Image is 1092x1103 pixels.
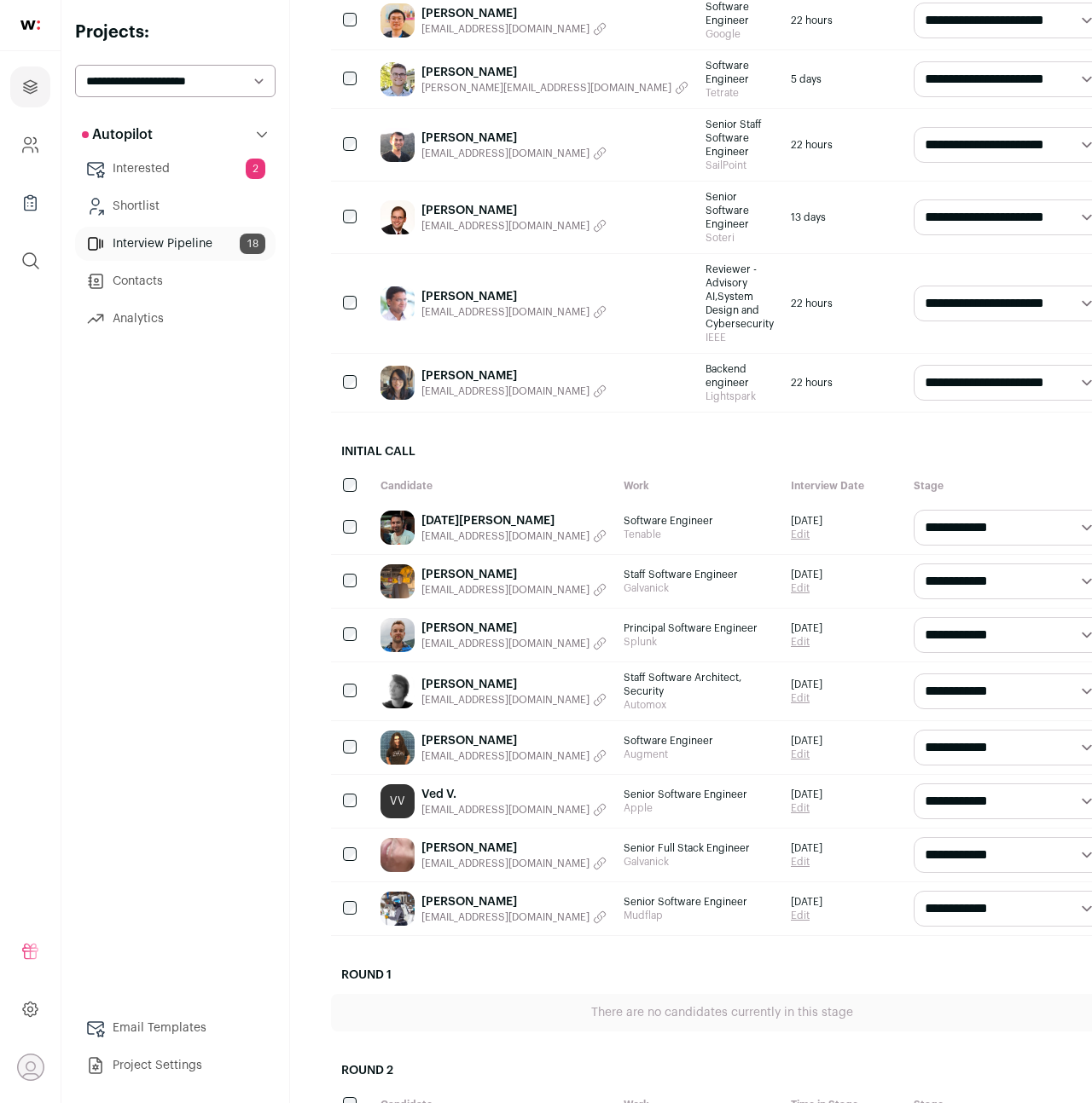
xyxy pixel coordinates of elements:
img: 5aac70fe46ebc709e94c53165929ac0c5e6cff6298a80ac24b651ac97b2c8dad.jpg [380,731,415,765]
a: [PERSON_NAME] [421,893,607,910]
span: Staff Software Architect, Security [624,671,774,698]
img: df7e636de63b72b69a6a313484f2e4c4feeb1d6f087b0f76766f9c5f0007ecbd.jpg [380,564,415,598]
span: SailPoint [706,159,774,172]
button: [EMAIL_ADDRESS][DOMAIN_NAME] [421,583,607,597]
div: 22 hours [782,254,905,353]
span: [EMAIL_ADDRESS][DOMAIN_NAME] [421,147,590,160]
a: Edit [791,635,822,649]
div: Interview Date [782,471,905,501]
a: Edit [791,801,822,815]
span: [EMAIL_ADDRESS][DOMAIN_NAME] [421,219,590,233]
a: Company and ATS Settings [10,124,50,165]
span: Lightspark [706,390,774,403]
button: [EMAIL_ADDRESS][DOMAIN_NAME] [421,857,607,870]
a: Interview Pipeline18 [75,227,276,261]
a: [PERSON_NAME] [421,5,607,22]
button: [EMAIL_ADDRESS][DOMAIN_NAME] [421,693,607,707]
span: [EMAIL_ADDRESS][DOMAIN_NAME] [421,693,590,707]
button: [EMAIL_ADDRESS][DOMAIN_NAME] [421,219,607,233]
span: IEEE [706,331,774,344]
span: Splunk [624,635,774,649]
span: [EMAIL_ADDRESS][DOMAIN_NAME] [421,910,590,924]
span: Tetrate [706,86,774,100]
a: Ved V. [421,786,607,803]
a: Edit [791,855,822,869]
span: Senior Software Engineer [624,788,774,801]
div: Work [615,471,782,501]
a: [PERSON_NAME] [421,620,607,637]
button: Autopilot [75,118,276,152]
span: Principal Software Engineer [624,621,774,635]
span: [DATE] [791,621,822,635]
a: Edit [791,581,822,595]
a: [PERSON_NAME] [421,202,607,219]
h2: Projects: [75,20,276,44]
a: Shortlist [75,189,276,223]
button: [EMAIL_ADDRESS][DOMAIN_NAME] [421,529,607,543]
img: d7a7845d6d993e683ee7d2bc9ddabcaa618680b9aafb1f4fd84f53859f5ef0b4.jpg [380,200,415,234]
span: Galvanick [624,581,774,595]
span: Software Engineer [624,514,774,528]
button: [EMAIL_ADDRESS][DOMAIN_NAME] [421,637,607,650]
span: [DATE] [791,568,822,581]
span: Senior Software Engineer [624,895,774,909]
a: [PERSON_NAME] [421,130,607,147]
span: [PERSON_NAME][EMAIL_ADDRESS][DOMAIN_NAME] [421,81,671,95]
span: [DATE] [791,514,822,528]
span: Apple [624,801,774,815]
img: cba2d4bba47441f580d5b120ecfc0d6233efbb5c11cbf489dc71936d89bca394.jpg [380,366,415,400]
span: Software Engineer [706,59,774,86]
span: Senior Software Engineer [706,190,774,231]
span: Backend engineer [706,362,774,390]
img: wellfound-shorthand-0d5821cbd27db2630d0214b213865d53afaa358527fdda9d0ea32b1df1b89c2c.svg [20,20,40,30]
span: Staff Software Engineer [624,568,774,581]
img: 035d18591233fadd59be686e6dd1b8426f149f11ecd9245d9dc96c4829d7f33c.jpg [380,286,415,321]
img: 203738b9f352df736a92a75cecdccd15678ff15c97abed2cb038a292cfb081a3.jpg [380,618,415,652]
div: 22 hours [782,109,905,181]
span: Tenable [624,528,774,541]
div: 13 days [782,182,905,253]
a: [PERSON_NAME] [421,566,607,583]
a: Analytics [75,302,276,336]
span: [DATE] [791,678,822,691]
p: Autopilot [82,124,153,145]
button: [EMAIL_ADDRESS][DOMAIN_NAME] [421,147,607,160]
img: c5539517f4b3d3d1a0c7096aac02bb945d8b31287edbd8173c16b8b0d29819e4 [380,128,415,162]
span: Mudflap [624,909,774,922]
img: 2a624d3d37efdc3b2d1c62c8bd4ad8dba1e11de6a51cbb73486daa99994b37c8.jpg [380,838,415,872]
button: [EMAIL_ADDRESS][DOMAIN_NAME] [421,384,607,398]
span: 18 [240,234,265,254]
span: [EMAIL_ADDRESS][DOMAIN_NAME] [421,749,590,763]
img: c96de9ef09da8a41f154e02f285efe00ffe7755feb1f621add2dd813edf1d051.jpg [380,674,415,708]
span: [DATE] [791,734,822,748]
span: [DATE] [791,788,822,801]
img: 00c2469c2597efe7aaaf4c11a4249d20e6054080776a25f1b0c96a1b696d5036.jpg [380,892,415,926]
span: [DATE] [791,895,822,909]
a: Projects [10,66,50,107]
a: Email Templates [75,1011,276,1045]
a: Edit [791,909,822,922]
button: [EMAIL_ADDRESS][DOMAIN_NAME] [421,305,607,319]
span: Senior Full Stack Engineer [624,841,774,855]
span: Software Engineer [624,734,774,748]
span: Automox [624,698,774,712]
span: [EMAIL_ADDRESS][DOMAIN_NAME] [421,857,590,870]
span: Google [706,27,774,41]
div: 5 days [782,50,905,108]
a: [PERSON_NAME] [421,288,607,305]
a: [PERSON_NAME] [421,64,688,81]
span: Augment [624,748,774,761]
a: Edit [791,528,822,541]
img: f234526c1225d4f0e3fbc8711886b1047ed6a7449971770e647ebc2d1e7979b5 [380,511,415,545]
div: VV [380,784,415,818]
button: [EMAIL_ADDRESS][DOMAIN_NAME] [421,803,607,817]
span: Senior Staff Software Engineer [706,118,774,159]
span: [EMAIL_ADDRESS][DOMAIN_NAME] [421,22,590,36]
span: [EMAIL_ADDRESS][DOMAIN_NAME] [421,529,590,543]
span: [EMAIL_ADDRESS][DOMAIN_NAME] [421,637,590,650]
span: [EMAIL_ADDRESS][DOMAIN_NAME] [421,803,590,817]
a: Edit [791,748,822,761]
span: Soteri [706,231,774,245]
img: bdaede9fc3f041e93096ed319433619b68e06bfbe66270bd9be85439215d5ba3 [380,62,415,96]
span: 2 [246,159,265,179]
